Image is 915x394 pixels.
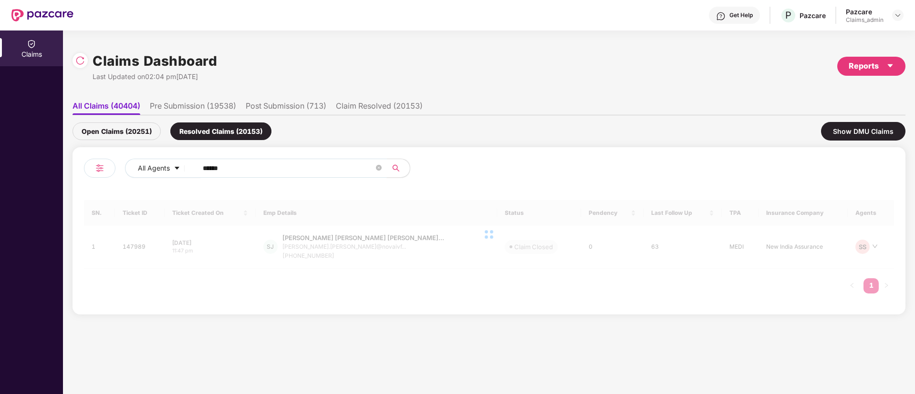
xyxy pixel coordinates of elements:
[849,60,894,72] div: Reports
[386,159,410,178] button: search
[93,71,217,82] div: Last Updated on 02:04 pm[DATE]
[125,159,201,178] button: All Agentscaret-down
[138,163,170,173] span: All Agents
[376,164,382,173] span: close-circle
[94,162,105,174] img: svg+xml;base64,PHN2ZyB4bWxucz0iaHR0cDovL3d3dy53My5vcmcvMjAwMC9zdmciIHdpZHRoPSIyNCIgaGVpZ2h0PSIyNC...
[894,11,902,19] img: svg+xml;base64,PHN2ZyBpZD0iRHJvcGRvd24tMzJ4MzIiIHhtbG5zPSJodHRwOi8vd3d3LnczLm9yZy8yMDAwL3N2ZyIgd2...
[150,101,236,115] li: Pre Submission (19538)
[376,165,382,171] span: close-circle
[170,122,271,140] div: Resolved Claims (20153)
[75,56,85,65] img: svg+xml;base64,PHN2ZyBpZD0iUmVsb2FkLTMyeDMyIiB4bWxucz0iaHR0cDovL3d3dy53My5vcmcvMjAwMC9zdmciIHdpZH...
[386,164,405,172] span: search
[800,11,826,20] div: Pazcare
[11,9,73,21] img: New Pazcare Logo
[821,122,905,141] div: Show DMU Claims
[73,122,161,140] div: Open Claims (20251)
[716,11,726,21] img: svg+xml;base64,PHN2ZyBpZD0iSGVscC0zMngzMiIgeG1sbnM9Imh0dHA6Ly93d3cudzMub3JnLzIwMDAvc3ZnIiB3aWR0aD...
[729,11,753,19] div: Get Help
[93,51,217,71] h1: Claims Dashboard
[73,101,140,115] li: All Claims (40404)
[246,101,326,115] li: Post Submission (713)
[174,165,180,172] span: caret-down
[336,101,423,115] li: Claim Resolved (20153)
[846,7,884,16] div: Pazcare
[886,62,894,70] span: caret-down
[785,10,791,21] span: P
[846,16,884,24] div: Claims_admin
[27,39,36,49] img: svg+xml;base64,PHN2ZyBpZD0iQ2xhaW0iIHhtbG5zPSJodHRwOi8vd3d3LnczLm9yZy8yMDAwL3N2ZyIgd2lkdGg9IjIwIi...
